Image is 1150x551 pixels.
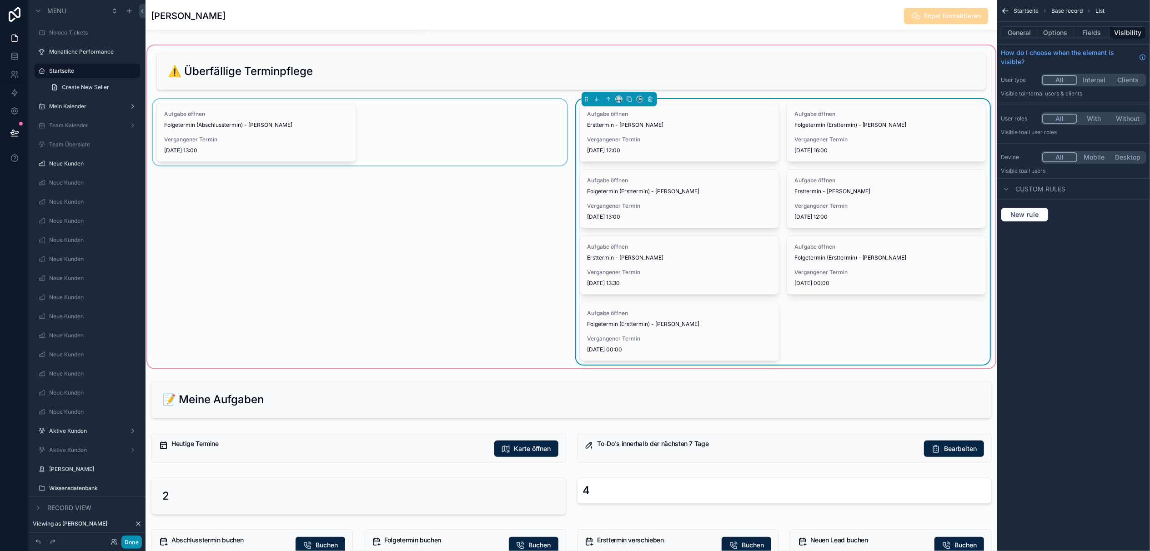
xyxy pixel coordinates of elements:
button: Clients [1111,75,1145,85]
label: Neue Kunden [49,370,138,377]
label: User roles [1001,115,1037,122]
button: All [1042,75,1077,85]
a: Create New Seller [45,80,140,95]
label: Neue Kunden [49,160,138,167]
a: Aufgabe öffnenFolgetermin (Ersttermin) - [PERSON_NAME]Vergangener Termin[DATE] 00:00 [787,235,986,295]
label: Neue Kunden [49,332,138,339]
span: Custom rules [1015,185,1065,194]
span: New rule [1007,210,1043,219]
label: User type [1001,76,1037,84]
button: General [1001,26,1038,39]
span: Vergangener Termin [588,202,772,210]
span: Folgetermin (Ersttermin) - [PERSON_NAME] [794,254,979,261]
label: Aktive Kunden [49,446,126,454]
span: [DATE] 16:00 [794,147,979,154]
span: How do I choose when the element is visible? [1001,48,1135,66]
span: all users [1024,167,1045,174]
span: [DATE] 13:30 [588,280,772,287]
span: [DATE] 12:00 [794,213,979,220]
label: Wissensdatenbank [49,485,138,492]
a: Aufgabe öffnenErsttermin - [PERSON_NAME]Vergangener Termin[DATE] 12:00 [580,103,779,162]
a: Neue Kunden [49,255,138,263]
a: Neue Kunden [49,236,138,244]
label: Neue Kunden [49,389,138,396]
button: Visibility [1110,26,1146,39]
label: Neue Kunden [49,275,138,282]
button: Internal [1077,75,1111,85]
span: Menu [47,6,66,15]
label: Device [1001,154,1037,161]
span: [DATE] 00:00 [588,346,772,353]
a: Aufgabe öffnenErsttermin - [PERSON_NAME]Vergangener Termin[DATE] 13:30 [580,235,779,295]
span: Base record [1051,7,1083,15]
a: How do I choose when the element is visible? [1001,48,1146,66]
span: Create New Seller [62,84,109,91]
span: All user roles [1024,129,1057,135]
label: Neue Kunden [49,179,138,186]
span: Aufgabe öffnen [588,243,772,250]
label: Neue Kunden [49,313,138,320]
span: Folgetermin (Ersttermin) - [PERSON_NAME] [794,121,979,129]
a: Aufgabe öffnenFolgetermin (Ersttermin) - [PERSON_NAME]Vergangener Termin[DATE] 13:00 [580,169,779,228]
label: Mein Kalender [49,103,126,110]
h1: [PERSON_NAME] [151,10,226,22]
button: Done [121,536,142,549]
label: Aktive Kunden [49,427,126,435]
label: Team Kalender [49,122,126,129]
span: Folgetermin (Ersttermin) - [PERSON_NAME] [588,321,772,328]
span: Vergangener Termin [588,269,772,276]
span: Vergangener Termin [794,269,979,276]
span: Vergangener Termin [794,202,979,210]
p: Visible to [1001,90,1146,97]
span: Record view [47,503,91,512]
button: Desktop [1111,152,1145,162]
span: Vergangener Termin [794,136,979,143]
button: All [1042,114,1077,124]
span: List [1095,7,1105,15]
label: Neue Kunden [49,294,138,301]
label: Neue Kunden [49,351,138,358]
span: Vergangener Termin [588,335,772,342]
a: Aufgabe öffnenFolgetermin (Ersttermin) - [PERSON_NAME]Vergangener Termin[DATE] 00:00 [580,302,779,361]
span: Aufgabe öffnen [794,243,979,250]
label: Neue Kunden [49,198,138,205]
span: Aufgabe öffnen [588,110,772,118]
a: Aufgabe öffnenFolgetermin (Ersttermin) - [PERSON_NAME]Vergangener Termin[DATE] 16:00 [787,103,986,162]
label: Neue Kunden [49,217,138,225]
a: Startseite [49,67,135,75]
label: [PERSON_NAME] [49,466,138,473]
button: Mobile [1077,152,1111,162]
span: [DATE] 00:00 [794,280,979,287]
span: Ersttermin - [PERSON_NAME] [588,121,772,129]
p: Visible to [1001,129,1146,136]
label: Team Übersicht [49,141,138,148]
span: Aufgabe öffnen [794,110,979,118]
span: Internal users & clients [1024,90,1082,97]
span: Aufgabe öffnen [588,310,772,317]
span: Vergangener Termin [588,136,772,143]
span: [DATE] 13:00 [588,213,772,220]
span: Ersttermin - [PERSON_NAME] [588,254,772,261]
button: Options [1038,26,1074,39]
button: Fields [1074,26,1110,39]
label: Monatliche Performance [49,48,138,55]
p: Visible to [1001,167,1146,175]
label: Noloco Tickets [49,29,138,36]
